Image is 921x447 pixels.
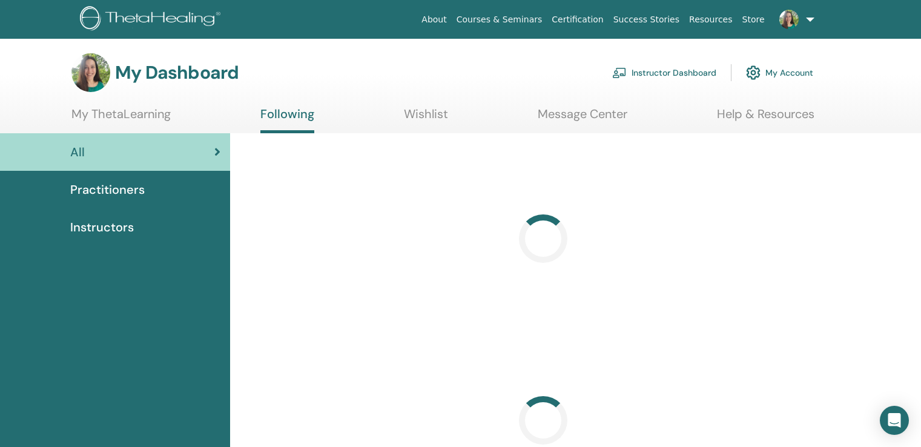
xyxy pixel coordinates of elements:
[547,8,608,31] a: Certification
[746,62,761,83] img: cog.svg
[746,59,813,86] a: My Account
[70,218,134,236] span: Instructors
[71,107,171,130] a: My ThetaLearning
[417,8,451,31] a: About
[612,59,716,86] a: Instructor Dashboard
[609,8,684,31] a: Success Stories
[738,8,770,31] a: Store
[71,53,110,92] img: default.jpg
[404,107,448,130] a: Wishlist
[70,180,145,199] span: Practitioners
[260,107,314,133] a: Following
[70,143,85,161] span: All
[779,10,799,29] img: default.jpg
[80,6,225,33] img: logo.png
[538,107,627,130] a: Message Center
[717,107,814,130] a: Help & Resources
[452,8,547,31] a: Courses & Seminars
[115,62,239,84] h3: My Dashboard
[684,8,738,31] a: Resources
[612,67,627,78] img: chalkboard-teacher.svg
[880,406,909,435] div: Open Intercom Messenger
